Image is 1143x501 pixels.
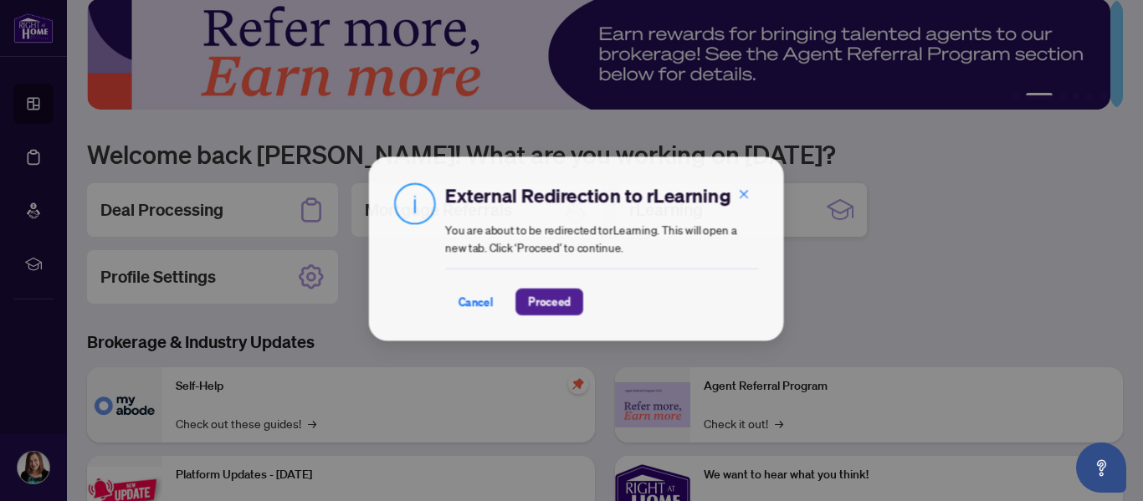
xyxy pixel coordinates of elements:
img: Info Icon [381,181,424,225]
button: Cancel [434,292,498,320]
span: Cancel [448,293,484,320]
span: close [741,187,753,199]
button: Open asap [1076,442,1126,493]
div: You are about to be redirected to rLearning . This will open a new tab. Click ‘Proceed’ to continue. [434,181,762,320]
span: Proceed [521,293,566,320]
h2: External Redirection to rLearning [434,181,762,207]
button: Proceed [508,292,579,320]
